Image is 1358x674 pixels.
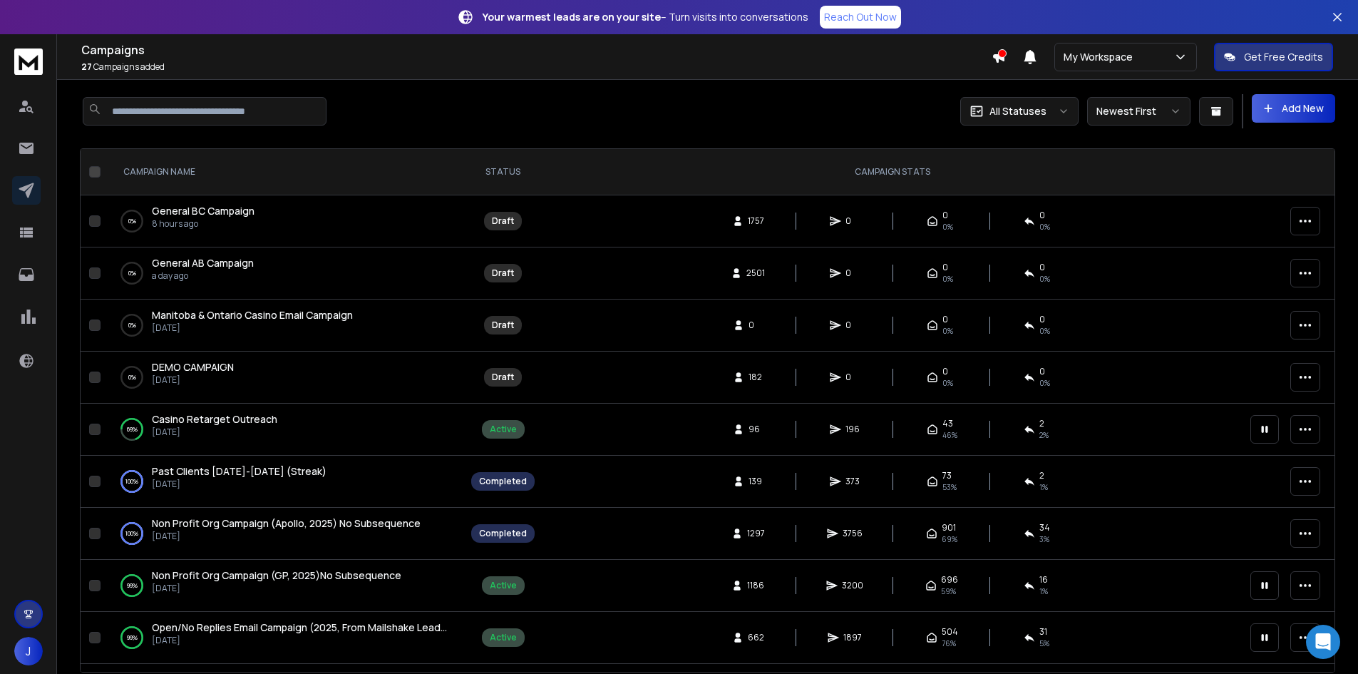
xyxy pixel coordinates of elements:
[942,273,953,285] span: 0%
[490,632,517,643] div: Active
[942,470,952,481] span: 73
[543,149,1242,195] th: CAMPAIGN STATS
[845,424,860,435] span: 196
[1039,626,1047,638] span: 31
[942,429,957,441] span: 46 %
[942,626,958,638] span: 504
[492,267,514,279] div: Draft
[942,418,953,429] span: 43
[749,320,763,331] span: 0
[1039,470,1044,481] span: 2
[463,149,543,195] th: STATUS
[748,632,764,643] span: 662
[1039,366,1045,377] span: 0
[106,247,463,300] td: 0%General AB Campaigna day ago
[1039,481,1048,493] span: 1 %
[152,204,254,218] a: General BC Campaign
[747,580,764,591] span: 1186
[152,568,401,582] span: Non Profit Org Campaign (GP, 2025)No Subsequence
[152,412,277,426] span: Casino Retarget Outreach
[1039,314,1045,325] span: 0
[127,578,138,593] p: 99 %
[1039,325,1050,337] span: 0%
[942,533,957,545] span: 69 %
[152,464,326,479] a: Past Clients [DATE]-[DATE] (Streak)
[14,637,43,665] button: J
[152,256,254,270] span: General AB Campaign
[1039,273,1050,285] span: 0%
[1039,262,1045,273] span: 0
[128,318,136,332] p: 0 %
[14,48,43,75] img: logo
[1244,50,1323,64] p: Get Free Credits
[845,215,860,227] span: 0
[106,149,463,195] th: CAMPAIGN NAME
[152,322,353,334] p: [DATE]
[942,221,953,233] span: 0%
[152,635,448,646] p: [DATE]
[106,612,463,664] td: 99%Open/No Replies Email Campaign (2025, From Mailshake Leads)[DATE]
[942,366,948,377] span: 0
[843,632,862,643] span: 1897
[152,374,234,386] p: [DATE]
[152,204,254,218] span: General BC Campaign
[1306,625,1340,659] div: Open Intercom Messenger
[479,528,527,539] div: Completed
[106,456,463,508] td: 100%Past Clients [DATE]-[DATE] (Streak)[DATE]
[1039,574,1048,586] span: 16
[1039,522,1050,533] span: 34
[942,325,953,337] span: 0%
[152,360,234,374] span: DEMO CAMPAIGN
[1252,94,1335,123] button: Add New
[1064,50,1138,64] p: My Workspace
[81,61,992,73] p: Campaigns added
[106,300,463,352] td: 0%Manitoba & Ontario Casino Email Campaign[DATE]
[106,195,463,247] td: 0%General BC Campaign8 hours ago
[1039,210,1045,221] span: 0
[492,372,514,383] div: Draft
[842,580,863,591] span: 3200
[152,531,421,542] p: [DATE]
[942,377,953,389] span: 0%
[492,215,514,227] div: Draft
[152,218,254,230] p: 8 hours ago
[152,516,421,531] a: Non Profit Org Campaign (Apollo, 2025) No Subsequence
[845,372,860,383] span: 0
[749,424,763,435] span: 96
[152,621,451,634] span: Open/No Replies Email Campaign (2025, From Mailshake Leads)
[152,270,254,282] p: a day ago
[152,412,277,427] a: Casino Retarget Outreach
[1039,221,1050,233] span: 0%
[152,621,448,635] a: Open/No Replies Email Campaign (2025, From Mailshake Leads)
[106,560,463,612] td: 99%Non Profit Org Campaign (GP, 2025)No Subsequence[DATE]
[1214,43,1333,71] button: Get Free Credits
[128,370,136,384] p: 0 %
[152,427,277,438] p: [DATE]
[152,479,326,490] p: [DATE]
[941,574,958,586] span: 696
[989,104,1046,118] p: All Statuses
[845,320,860,331] span: 0
[127,422,138,436] p: 69 %
[824,10,897,24] p: Reach Out Now
[942,481,957,493] span: 53 %
[1039,586,1048,597] span: 1 %
[106,352,463,404] td: 0%DEMO CAMPAIGN[DATE]
[483,10,661,24] strong: Your warmest leads are on your site
[81,61,92,73] span: 27
[942,314,948,325] span: 0
[483,10,808,24] p: – Turn visits into conversations
[1039,533,1049,545] span: 3 %
[749,476,763,487] span: 139
[845,476,860,487] span: 373
[942,210,948,221] span: 0
[820,6,901,29] a: Reach Out Now
[747,528,765,539] span: 1297
[746,267,765,279] span: 2501
[1087,97,1190,126] button: Newest First
[1039,377,1050,389] span: 0%
[749,372,763,383] span: 182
